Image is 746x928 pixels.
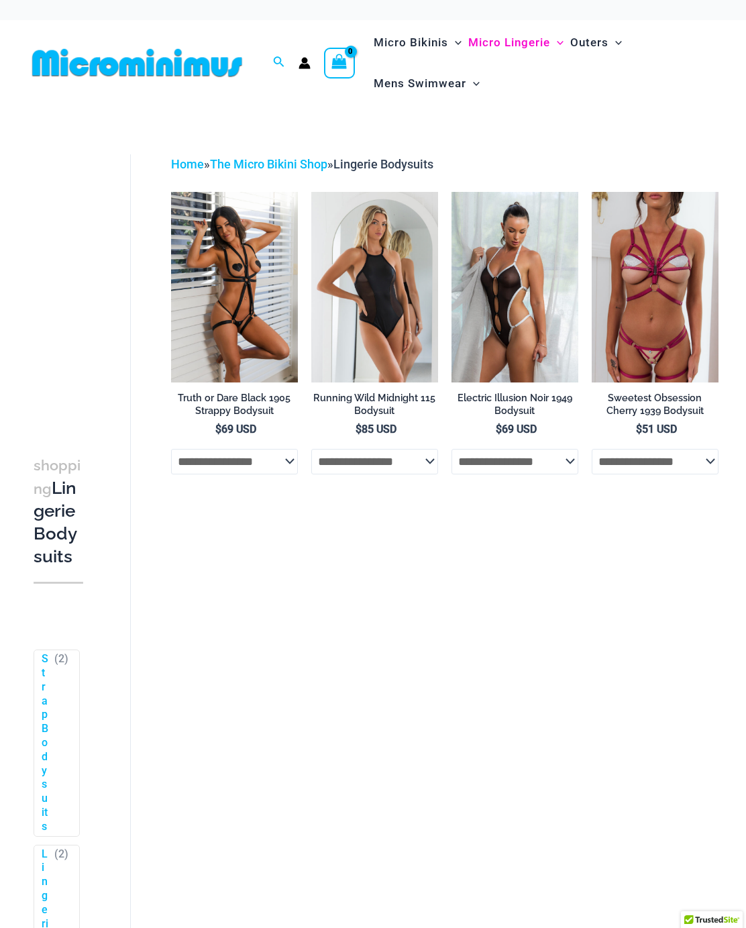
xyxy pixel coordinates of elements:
a: Sweetest Obsession Cherry 1939 Bodysuit [592,392,718,422]
h3: Lingerie Bodysuits [34,454,83,568]
span: 2 [58,847,64,860]
span: Micro Bikinis [374,25,448,60]
a: Running Wild Midnight 115 Bodysuit [311,392,438,422]
span: Menu Toggle [608,25,622,60]
span: $ [356,423,362,435]
bdi: 51 USD [636,423,677,435]
span: $ [215,423,221,435]
span: $ [496,423,502,435]
span: Menu Toggle [466,66,480,101]
img: Electric Illusion Noir 1949 Bodysuit 03 [451,192,578,382]
a: Home [171,157,204,171]
a: Mens SwimwearMenu ToggleMenu Toggle [370,63,483,104]
img: Truth or Dare Black 1905 Bodysuit 611 Micro 07 [171,192,298,382]
span: shopping [34,457,81,497]
a: View Shopping Cart, empty [324,48,355,79]
a: Electric Illusion Noir 1949 Bodysuit 03Electric Illusion Noir 1949 Bodysuit 04Electric Illusion N... [451,192,578,382]
img: MM SHOP LOGO FLAT [27,48,248,78]
h2: Running Wild Midnight 115 Bodysuit [311,392,438,417]
span: 2 [58,652,64,665]
h2: Electric Illusion Noir 1949 Bodysuit [451,392,578,417]
img: Sweetest Obsession Cherry 1129 Bra 6119 Bottom 1939 Bodysuit 09 [592,192,718,382]
a: Electric Illusion Noir 1949 Bodysuit [451,392,578,422]
nav: Site Navigation [368,20,719,106]
span: Outers [570,25,608,60]
span: Lingerie Bodysuits [333,157,433,171]
span: Menu Toggle [550,25,564,60]
a: Truth or Dare Black 1905 Bodysuit 611 Micro 07Truth or Dare Black 1905 Bodysuit 611 Micro 05Truth... [171,192,298,382]
span: ( ) [54,652,68,833]
bdi: 69 USD [215,423,256,435]
bdi: 69 USD [496,423,537,435]
a: Micro LingerieMenu ToggleMenu Toggle [465,22,567,63]
span: Micro Lingerie [468,25,550,60]
img: Running Wild Midnight 115 Bodysuit 02 [311,192,438,382]
bdi: 85 USD [356,423,396,435]
a: OutersMenu ToggleMenu Toggle [567,22,625,63]
a: Truth or Dare Black 1905 Strappy Bodysuit [171,392,298,422]
h2: Truth or Dare Black 1905 Strappy Bodysuit [171,392,298,417]
a: Account icon link [299,57,311,69]
span: Menu Toggle [448,25,462,60]
a: Sweetest Obsession Cherry 1129 Bra 6119 Bottom 1939 Bodysuit 09Sweetest Obsession Cherry 1129 Bra... [592,192,718,382]
iframe: TrustedSite Certified [34,144,154,412]
a: Running Wild Midnight 115 Bodysuit 02Running Wild Midnight 115 Bodysuit 12Running Wild Midnight 1... [311,192,438,382]
span: $ [636,423,642,435]
span: » » [171,157,433,171]
a: Micro BikinisMenu ToggleMenu Toggle [370,22,465,63]
a: Strap Bodysuits [42,652,48,833]
a: The Micro Bikini Shop [210,157,327,171]
h2: Sweetest Obsession Cherry 1939 Bodysuit [592,392,718,417]
span: Mens Swimwear [374,66,466,101]
a: Search icon link [273,54,285,71]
